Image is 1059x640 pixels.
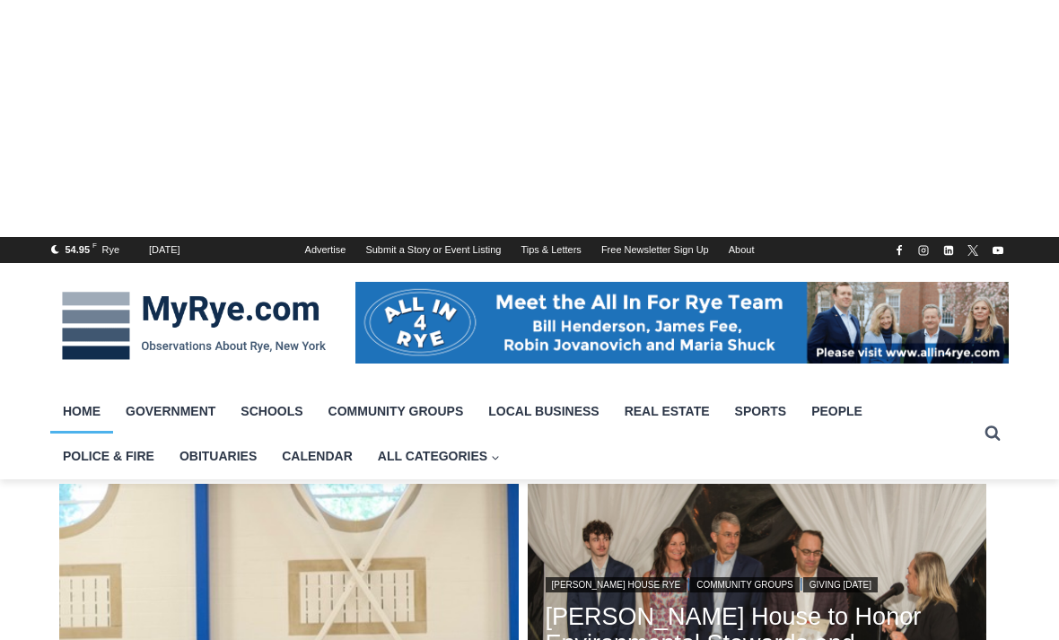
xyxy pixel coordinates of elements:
[690,577,800,592] a: Community Groups
[149,242,180,259] div: [DATE]
[101,242,119,259] div: Rye
[50,389,113,434] a: Home
[269,434,365,478] a: Calendar
[913,240,934,261] a: Instagram
[803,577,878,592] a: Giving [DATE]
[50,279,337,373] img: MyRye.com
[355,237,511,263] a: Submit a Story or Event Listing
[295,237,356,263] a: Advertise
[888,240,910,261] a: Facebook
[722,389,800,434] a: Sports
[113,389,228,434] a: Government
[938,240,959,261] a: Linkedin
[355,282,1009,363] img: All in for Rye
[50,434,167,478] a: Police & Fire
[612,389,722,434] a: Real Estate
[546,573,969,594] div: | |
[316,389,477,434] a: Community Groups
[167,434,269,478] a: Obituaries
[365,434,512,478] a: All Categories
[228,389,315,434] a: Schools
[962,240,984,261] a: X
[591,237,719,263] a: Free Newsletter Sign Up
[50,389,976,479] nav: Primary Navigation
[987,240,1009,261] a: YouTube
[799,389,875,434] a: People
[511,237,591,263] a: Tips & Letters
[66,244,91,255] span: 54.95
[976,417,1009,450] button: View Search Form
[378,446,500,466] span: All Categories
[476,389,611,434] a: Local Business
[92,241,97,250] span: F
[719,237,765,263] a: About
[295,237,765,263] nav: Secondary Navigation
[546,577,687,592] a: [PERSON_NAME] House Rye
